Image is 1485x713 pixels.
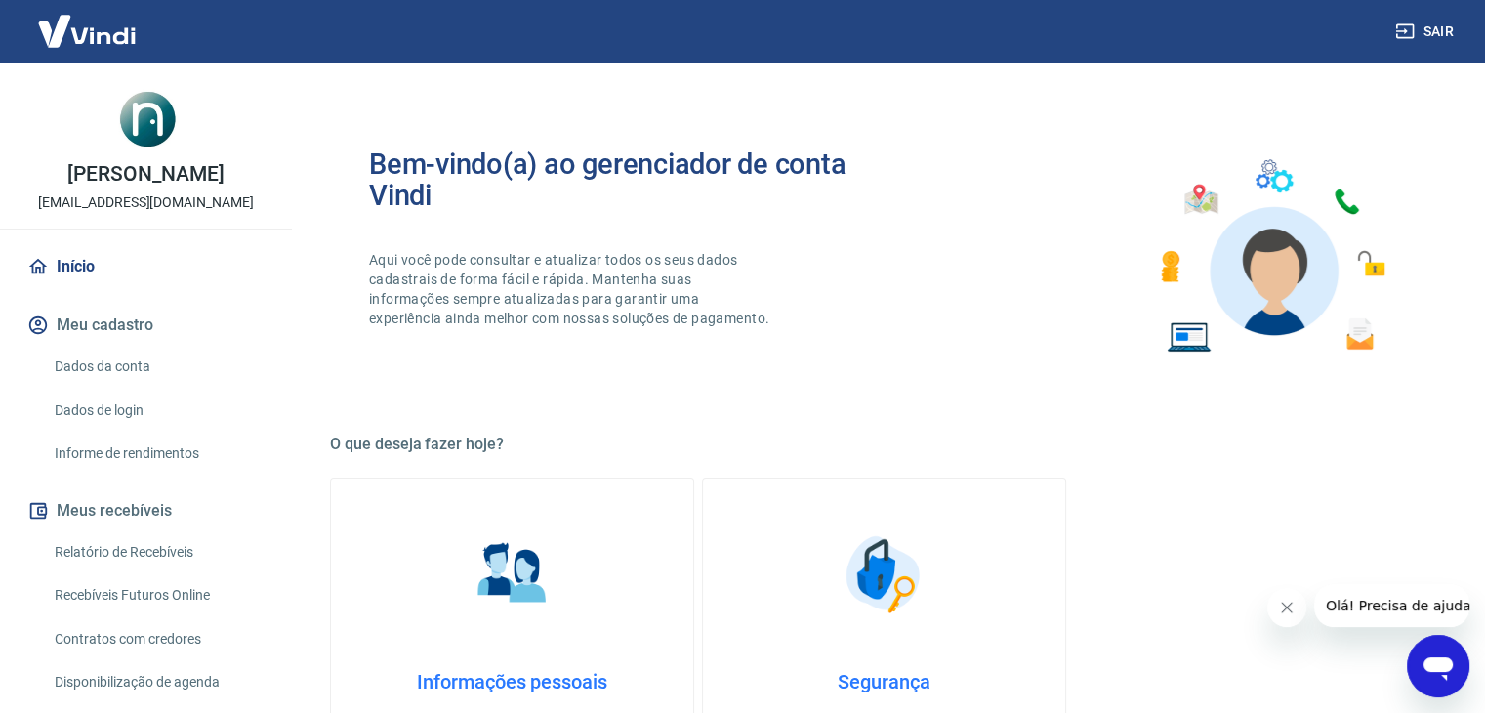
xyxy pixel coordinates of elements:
a: Dados da conta [47,347,268,387]
p: [EMAIL_ADDRESS][DOMAIN_NAME] [38,192,254,213]
button: Sair [1391,14,1462,50]
a: Relatório de Recebíveis [47,532,268,572]
button: Meu cadastro [23,304,268,347]
span: Olá! Precisa de ajuda? [12,14,164,29]
img: Imagem de um avatar masculino com diversos icones exemplificando as funcionalidades do gerenciado... [1143,148,1399,364]
a: Início [23,245,268,288]
h2: Bem-vindo(a) ao gerenciador de conta Vindi [369,148,885,211]
a: Disponibilização de agenda [47,662,268,702]
p: [PERSON_NAME] [67,164,224,185]
img: Vindi [23,1,150,61]
h5: O que deseja fazer hoje? [330,435,1438,454]
button: Meus recebíveis [23,489,268,532]
p: Aqui você pode consultar e atualizar todos os seus dados cadastrais de forma fácil e rápida. Mant... [369,250,773,328]
a: Contratos com credores [47,619,268,659]
h4: Informações pessoais [362,670,662,693]
h4: Segurança [734,670,1034,693]
img: Segurança [836,525,933,623]
a: Dados de login [47,391,268,431]
iframe: Fechar mensagem [1267,588,1306,627]
a: Informe de rendimentos [47,434,268,474]
img: 36e4d8a0-f5aa-43d3-913f-68dc1ff144a3.jpeg [107,78,186,156]
a: Recebíveis Futuros Online [47,575,268,615]
iframe: Botão para abrir a janela de mensagens [1407,635,1469,697]
iframe: Mensagem da empresa [1314,584,1469,627]
img: Informações pessoais [464,525,561,623]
